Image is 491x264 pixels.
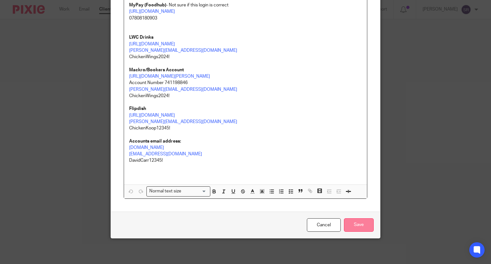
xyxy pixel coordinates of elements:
a: [PERSON_NAME][EMAIL_ADDRESS][DOMAIN_NAME] [129,120,237,124]
a: [PERSON_NAME][EMAIL_ADDRESS][DOMAIN_NAME] [129,87,237,92]
strong: MyPay (Foodhub) [129,3,166,7]
strong: Accounts email address: [129,139,181,144]
a: [URL][DOMAIN_NAME] [129,42,175,46]
a: Cancel [307,218,341,232]
a: [PERSON_NAME][EMAIL_ADDRESS][DOMAIN_NAME] [129,48,237,53]
strong: Flipdish [129,106,146,111]
p: ChickenWings2024! [129,54,362,60]
p: - Not sure if this login is correct [129,2,362,8]
a: [DOMAIN_NAME] [129,145,164,150]
div: Search for option [146,186,210,196]
p: Account Number 741198846 [129,80,362,86]
a: [URL][DOMAIN_NAME][PERSON_NAME] [129,74,210,79]
a: [EMAIL_ADDRESS][DOMAIN_NAME] [129,152,202,156]
p: ChickenKoop12345! [129,125,362,131]
p: ChickenWings2024! [129,93,362,99]
p: 07808180903 [129,15,362,21]
strong: Mackro/Bookers Account [129,68,184,72]
a: [URL][DOMAIN_NAME] [129,113,175,118]
input: Save [344,218,374,232]
span: Normal text size [148,188,183,195]
a: [URL][DOMAIN_NAME] [129,9,175,14]
input: Search for option [183,188,207,195]
p: DavidCarr12345! [129,157,362,164]
strong: LWC Drinks [129,35,153,40]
